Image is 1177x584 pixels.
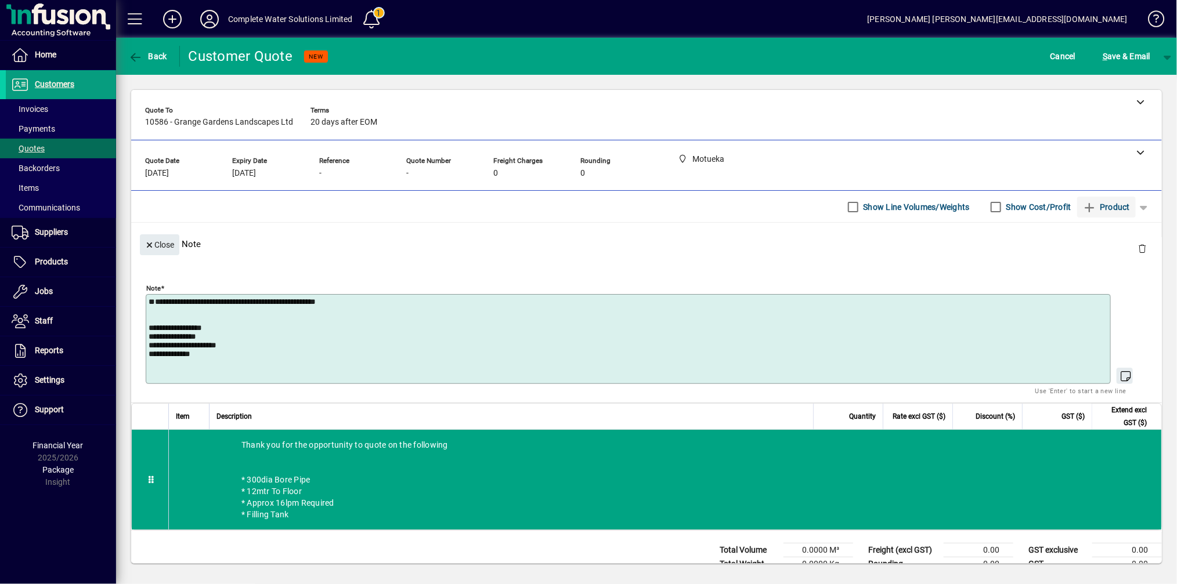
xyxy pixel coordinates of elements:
[228,10,353,28] div: Complete Water Solutions Limited
[6,198,116,217] a: Communications
[6,218,116,247] a: Suppliers
[6,139,116,158] a: Quotes
[1050,47,1076,66] span: Cancel
[893,410,945,423] span: Rate excl GST ($)
[12,144,45,153] span: Quotes
[1099,404,1147,429] span: Extend excl GST ($)
[784,543,853,557] td: 0.0000 M³
[169,430,1161,529] div: Thank you for the opportunity to quote on the following * 300dia Bore Pipe * 12mtr To Floor * App...
[35,50,56,59] span: Home
[6,178,116,198] a: Items
[1004,201,1071,213] label: Show Cost/Profit
[6,119,116,139] a: Payments
[580,169,585,178] span: 0
[35,346,63,355] span: Reports
[176,410,190,423] span: Item
[6,366,116,395] a: Settings
[146,284,161,292] mat-label: Note
[12,183,39,193] span: Items
[35,227,68,237] span: Suppliers
[6,99,116,119] a: Invoices
[319,169,322,178] span: -
[6,396,116,425] a: Support
[1035,384,1127,397] mat-hint: Use 'Enter' to start a new line
[784,557,853,571] td: 0.0000 Kg
[35,286,53,296] span: Jobs
[191,9,228,30] button: Profile
[493,169,498,178] span: 0
[140,234,179,255] button: Close
[35,405,64,414] span: Support
[976,410,1015,423] span: Discount (%)
[849,410,876,423] span: Quantity
[6,41,116,70] a: Home
[1103,52,1107,61] span: S
[6,336,116,365] a: Reports
[1048,46,1079,67] button: Cancel
[131,223,1162,265] div: Note
[861,201,970,213] label: Show Line Volumes/Weights
[116,46,180,67] app-page-header-button: Back
[714,543,784,557] td: Total Volume
[145,235,175,255] span: Close
[12,124,55,133] span: Payments
[145,118,293,127] span: 10586 - Grange Gardens Landscapes Ltd
[944,543,1013,557] td: 0.00
[944,557,1013,571] td: 0.00
[232,169,256,178] span: [DATE]
[714,557,784,571] td: Total Weight
[128,52,167,61] span: Back
[42,465,74,474] span: Package
[35,257,68,266] span: Products
[309,53,323,60] span: NEW
[867,10,1128,28] div: [PERSON_NAME] [PERSON_NAME][EMAIL_ADDRESS][DOMAIN_NAME]
[1062,410,1085,423] span: GST ($)
[1139,2,1162,40] a: Knowledge Base
[406,169,409,178] span: -
[145,169,169,178] span: [DATE]
[35,375,64,385] span: Settings
[216,410,252,423] span: Description
[6,158,116,178] a: Backorders
[6,307,116,336] a: Staff
[1077,197,1136,217] button: Product
[1092,557,1162,571] td: 0.00
[125,46,170,67] button: Back
[1103,47,1150,66] span: ave & Email
[35,316,53,325] span: Staff
[1092,543,1162,557] td: 0.00
[311,118,377,127] span: 20 days after EOM
[1128,243,1156,253] app-page-header-button: Delete
[154,9,191,30] button: Add
[12,164,60,173] span: Backorders
[137,239,182,249] app-page-header-button: Close
[1128,234,1156,262] button: Delete
[6,248,116,277] a: Products
[12,104,48,114] span: Invoices
[33,441,84,450] span: Financial Year
[1097,46,1156,67] button: Save & Email
[6,277,116,306] a: Jobs
[862,543,944,557] td: Freight (excl GST)
[35,79,74,89] span: Customers
[12,203,80,212] span: Communications
[862,557,944,571] td: Rounding
[1083,198,1130,216] span: Product
[1023,543,1092,557] td: GST exclusive
[1023,557,1092,571] td: GST
[189,47,293,66] div: Customer Quote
